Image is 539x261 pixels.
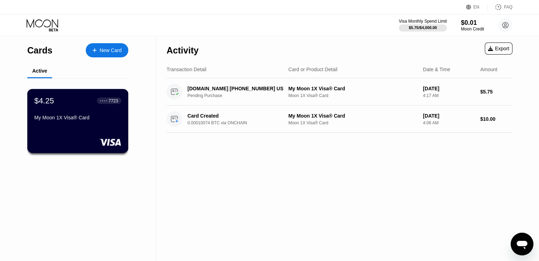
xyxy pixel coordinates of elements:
div: $4.25 [34,96,54,105]
div: Transaction Detail [167,67,206,72]
div: Export [485,42,512,55]
div: Moon Credit [461,27,484,32]
div: Card Created0.00010074 BTC via ONCHAINMy Moon 1X Visa® CardMoon 1X Visa® Card[DATE]4:06 AM$10.00 [167,106,512,133]
div: New Card [100,47,122,53]
div: Active [32,68,47,74]
div: Pending Purchase [187,93,292,98]
div: Moon 1X Visa® Card [288,93,417,98]
div: $4.25● ● ● ●7723My Moon 1X Visa® Card [28,89,128,153]
div: $5.75 / $4,000.00 [409,25,437,30]
div: Cards [27,45,52,56]
div: FAQ [504,5,512,10]
div: My Moon 1X Visa® Card [288,113,417,119]
div: ● ● ● ● [100,100,107,102]
div: [DATE] [423,86,475,91]
div: Moon 1X Visa® Card [288,120,417,125]
div: FAQ [488,4,512,11]
div: $10.00 [480,116,512,122]
div: Activity [167,45,198,56]
div: My Moon 1X Visa® Card [34,115,121,120]
div: Amount [480,67,497,72]
div: Export [488,46,509,51]
div: 0.00010074 BTC via ONCHAIN [187,120,292,125]
div: Date & Time [423,67,450,72]
div: EN [473,5,479,10]
div: Card or Product Detail [288,67,338,72]
div: New Card [86,43,128,57]
div: $0.01 [461,19,484,27]
div: 7723 [108,98,118,103]
div: [DOMAIN_NAME] [PHONE_NUMBER] USPending PurchaseMy Moon 1X Visa® CardMoon 1X Visa® Card[DATE]4:17 ... [167,78,512,106]
div: [DATE] [423,113,475,119]
div: Card Created [187,113,285,119]
div: $5.75 [480,89,512,95]
div: [DOMAIN_NAME] [PHONE_NUMBER] US [187,86,285,91]
div: 4:17 AM [423,93,475,98]
iframe: Button to launch messaging window [511,233,533,255]
div: 4:06 AM [423,120,475,125]
div: $0.01Moon Credit [461,19,484,32]
div: My Moon 1X Visa® Card [288,86,417,91]
div: Visa Monthly Spend Limit [399,19,447,24]
div: EN [466,4,488,11]
div: Visa Monthly Spend Limit$5.75/$4,000.00 [399,19,447,32]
